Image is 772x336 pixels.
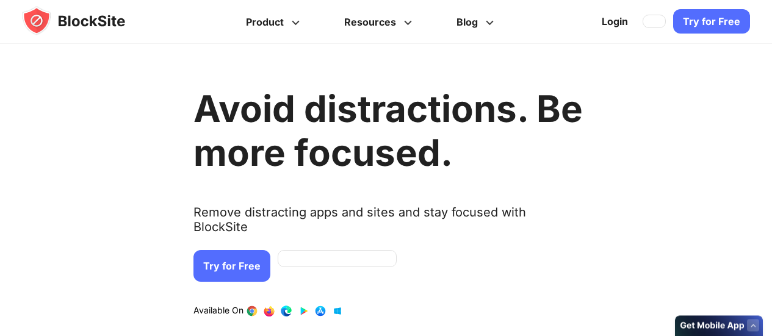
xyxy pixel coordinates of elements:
h1: Avoid distractions. Be more focused. [193,87,583,174]
text: Remove distracting apps and sites and stay focused with BlockSite [193,205,583,244]
text: Available On [193,305,244,317]
a: Try for Free [673,10,750,34]
a: Try for Free [193,250,270,282]
img: blocksite-icon.5d769676.svg [22,6,149,35]
a: Login [594,7,635,37]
